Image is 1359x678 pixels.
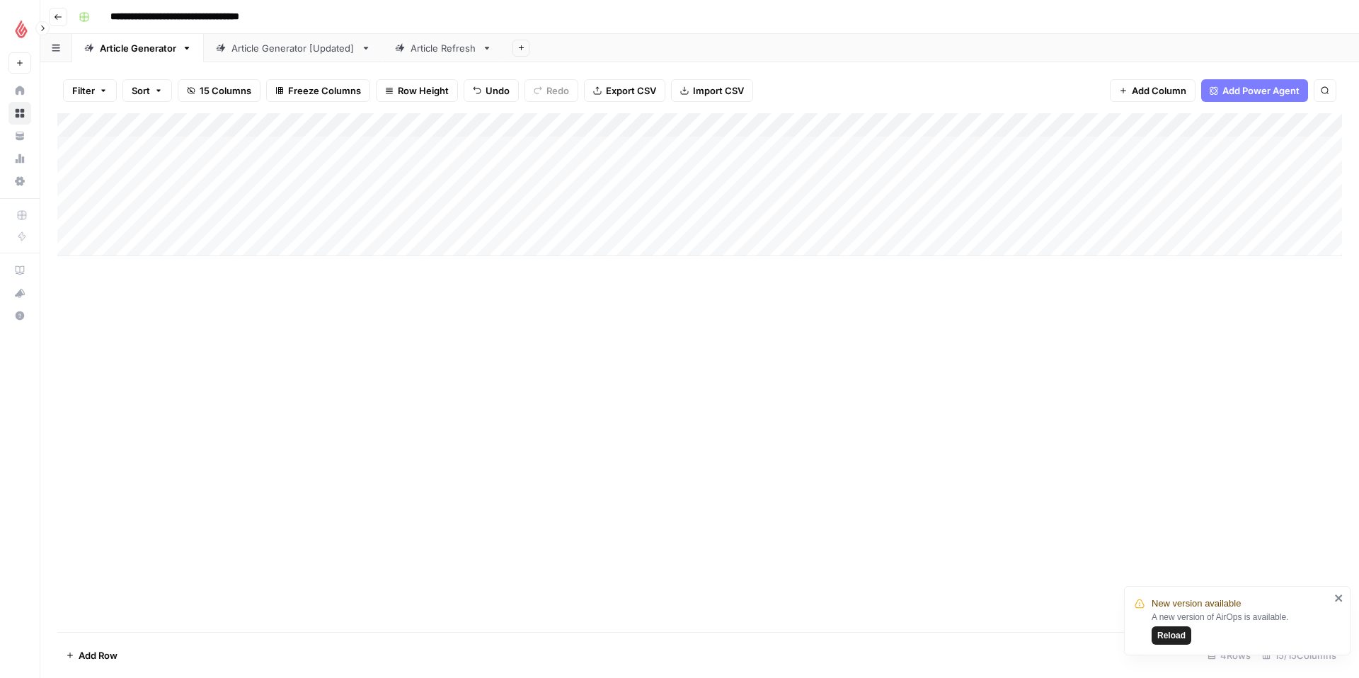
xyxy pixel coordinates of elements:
img: Lightspeed Logo [8,16,34,42]
button: Reload [1152,626,1191,645]
button: close [1334,592,1344,604]
a: Article Refresh [383,34,504,62]
button: Add Column [1110,79,1195,102]
span: Import CSV [693,84,744,98]
div: What's new? [9,282,30,304]
button: Add Power Agent [1201,79,1308,102]
button: 15 Columns [178,79,260,102]
span: Filter [72,84,95,98]
span: New version available [1152,597,1241,611]
div: Article Generator [Updated] [231,41,355,55]
button: Help + Support [8,304,31,327]
a: Browse [8,102,31,125]
button: Undo [464,79,519,102]
button: Freeze Columns [266,79,370,102]
div: 4 Rows [1202,644,1256,667]
button: Sort [122,79,172,102]
button: What's new? [8,282,31,304]
span: Add Power Agent [1222,84,1300,98]
span: Sort [132,84,150,98]
button: Add Row [57,644,126,667]
span: Undo [486,84,510,98]
button: Row Height [376,79,458,102]
button: Redo [524,79,578,102]
a: Your Data [8,125,31,147]
div: Article Generator [100,41,176,55]
div: A new version of AirOps is available. [1152,611,1330,645]
span: Reload [1157,629,1186,642]
button: Workspace: Lightspeed [8,11,31,47]
span: 15 Columns [200,84,251,98]
button: Import CSV [671,79,753,102]
span: Export CSV [606,84,656,98]
a: Home [8,79,31,102]
a: Article Generator [72,34,204,62]
a: Usage [8,147,31,170]
a: Article Generator [Updated] [204,34,383,62]
button: Filter [63,79,117,102]
a: Settings [8,170,31,193]
a: AirOps Academy [8,259,31,282]
span: Add Column [1132,84,1186,98]
span: Row Height [398,84,449,98]
div: 15/15 Columns [1256,644,1342,667]
span: Add Row [79,648,117,662]
button: Export CSV [584,79,665,102]
span: Freeze Columns [288,84,361,98]
span: Redo [546,84,569,98]
div: Article Refresh [411,41,476,55]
